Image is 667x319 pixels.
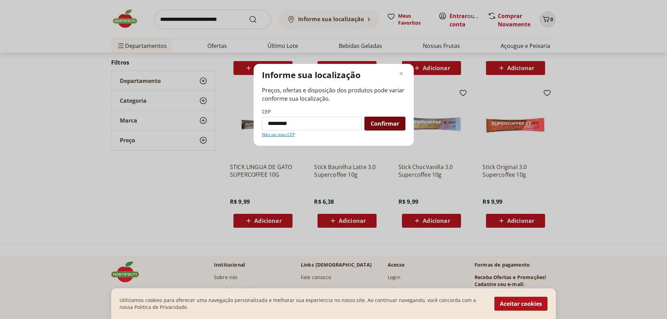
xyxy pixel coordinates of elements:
[371,121,399,126] span: Confirmar
[262,132,295,137] a: Não sei meu CEP
[494,297,547,311] button: Aceitar cookies
[262,108,271,115] label: CEP
[262,69,361,81] p: Informe sua localização
[397,69,405,78] button: Fechar modal de regionalização
[262,86,405,103] span: Preços, ofertas e disposição dos produtos pode variar conforme sua localização.
[364,117,405,131] button: Confirmar
[254,64,414,146] div: Modal de regionalização
[120,297,486,311] p: Utilizamos cookies para oferecer uma navegação personalizada e melhorar sua experiencia no nosso ...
